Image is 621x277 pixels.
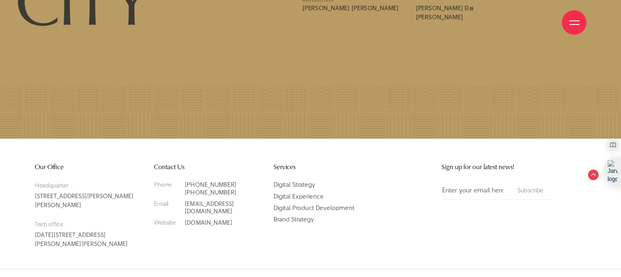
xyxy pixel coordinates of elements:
[274,192,324,201] a: Digital Experience
[154,163,253,171] h3: Contact Us
[35,181,134,190] small: Headquarter
[154,219,175,226] small: Website
[274,215,314,223] a: Brand Strategy
[274,163,372,171] h3: Services
[35,220,134,228] small: Tech office
[154,200,168,208] small: Email
[441,163,552,171] h3: Sign up for our latest news!
[185,199,234,215] a: [EMAIL_ADDRESS][DOMAIN_NAME]
[35,163,134,171] h3: Our Office
[441,181,509,199] input: Enter your email here
[154,181,171,188] small: Phone
[185,188,236,197] a: [PHONE_NUMBER]
[274,180,315,189] a: Digital Strategy
[274,203,354,212] a: Digital Product Development
[185,180,236,189] a: [PHONE_NUMBER]
[515,187,546,194] input: Subscribe
[35,220,134,248] p: [DATE][STREET_ADDRESS][PERSON_NAME][PERSON_NAME]
[185,218,232,227] a: [DOMAIN_NAME]
[35,181,134,210] p: [STREET_ADDRESS][PERSON_NAME][PERSON_NAME]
